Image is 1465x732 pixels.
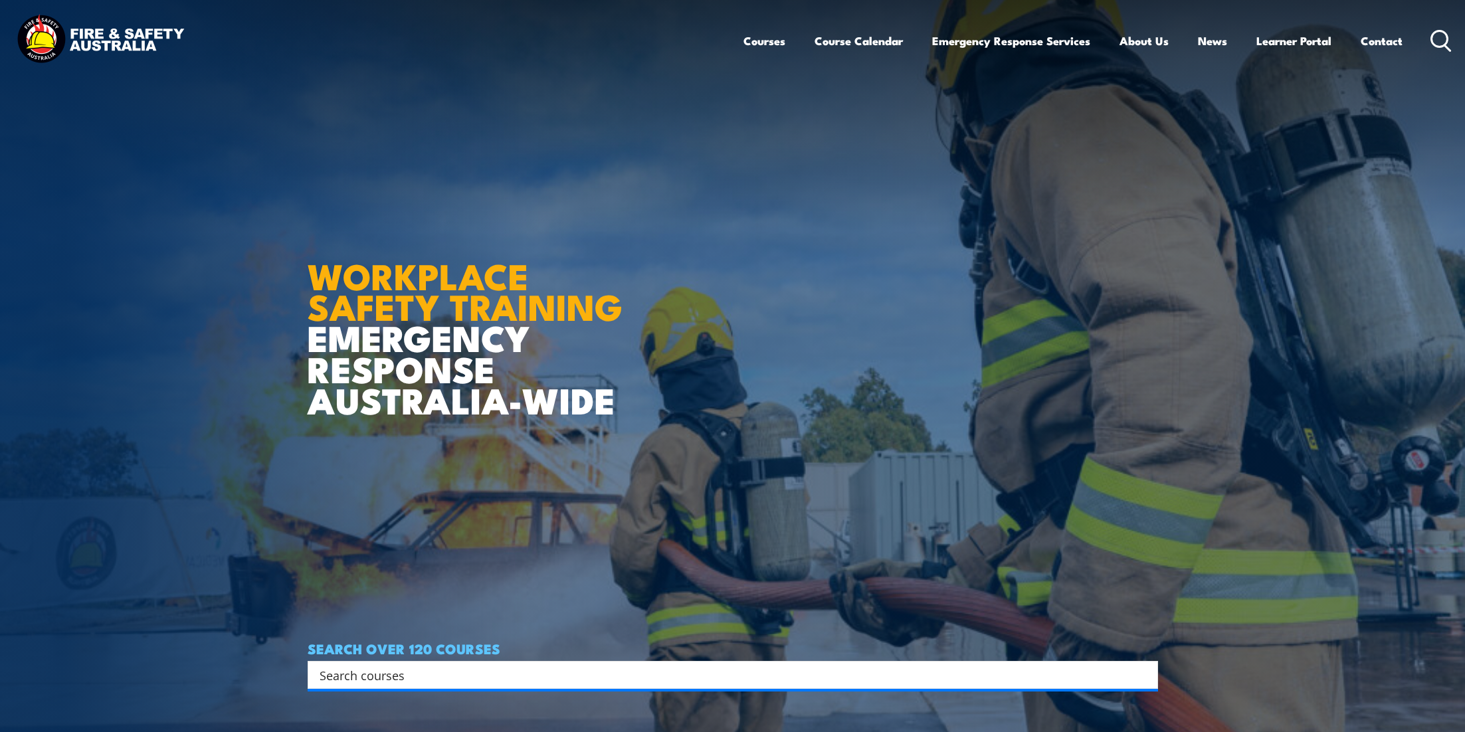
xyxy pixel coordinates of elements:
button: Search magnifier button [1135,666,1153,684]
input: Search input [320,665,1129,685]
a: About Us [1120,23,1169,58]
h4: SEARCH OVER 120 COURSES [308,641,1158,656]
a: Learner Portal [1256,23,1331,58]
a: Emergency Response Services [932,23,1090,58]
a: Contact [1361,23,1403,58]
form: Search form [322,666,1131,684]
a: Course Calendar [815,23,903,58]
h1: EMERGENCY RESPONSE AUSTRALIA-WIDE [308,227,633,415]
a: Courses [743,23,785,58]
strong: WORKPLACE SAFETY TRAINING [308,247,623,333]
a: News [1198,23,1227,58]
